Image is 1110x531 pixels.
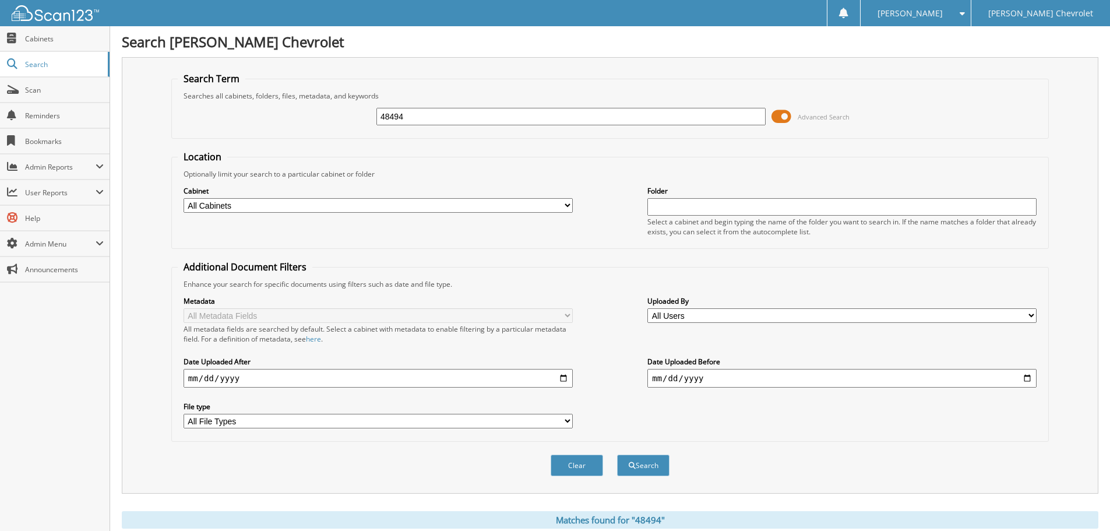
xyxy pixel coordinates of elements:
[184,357,573,367] label: Date Uploaded After
[25,162,96,172] span: Admin Reports
[647,369,1037,388] input: end
[25,34,104,44] span: Cabinets
[647,357,1037,367] label: Date Uploaded Before
[178,72,245,85] legend: Search Term
[25,136,104,146] span: Bookmarks
[122,511,1098,529] div: Matches found for "48494"
[25,85,104,95] span: Scan
[184,402,573,412] label: File type
[178,261,312,273] legend: Additional Document Filters
[12,5,99,21] img: scan123-logo-white.svg
[878,10,943,17] span: [PERSON_NAME]
[25,239,96,249] span: Admin Menu
[306,334,321,344] a: here
[647,296,1037,306] label: Uploaded By
[184,324,573,344] div: All metadata fields are searched by default. Select a cabinet with metadata to enable filtering b...
[122,32,1098,51] h1: Search [PERSON_NAME] Chevrolet
[617,455,669,476] button: Search
[178,150,227,163] legend: Location
[25,188,96,198] span: User Reports
[988,10,1093,17] span: [PERSON_NAME] Chevrolet
[178,169,1042,179] div: Optionally limit your search to a particular cabinet or folder
[25,59,102,69] span: Search
[184,369,573,388] input: start
[647,217,1037,237] div: Select a cabinet and begin typing the name of the folder you want to search in. If the name match...
[647,186,1037,196] label: Folder
[551,455,603,476] button: Clear
[184,186,573,196] label: Cabinet
[178,91,1042,101] div: Searches all cabinets, folders, files, metadata, and keywords
[184,296,573,306] label: Metadata
[178,279,1042,289] div: Enhance your search for specific documents using filters such as date and file type.
[25,111,104,121] span: Reminders
[25,265,104,275] span: Announcements
[25,213,104,223] span: Help
[798,112,850,121] span: Advanced Search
